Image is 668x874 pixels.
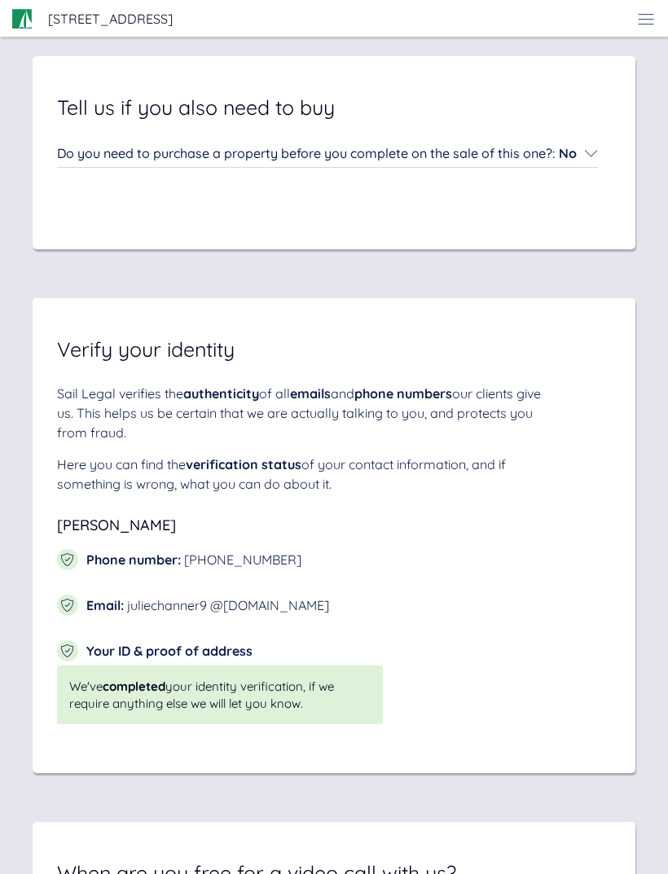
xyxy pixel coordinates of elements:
[354,385,452,402] span: phone numbers
[86,550,301,569] div: [PHONE_NUMBER]
[57,516,176,534] span: [PERSON_NAME]
[57,97,335,117] span: Tell us if you also need to buy
[103,679,165,694] span: completed
[559,145,577,161] span: No
[183,385,259,402] span: authenticity
[86,597,124,613] span: Email :
[57,455,546,494] div: Here you can find the of your contact information, and if something is wrong, what you can do abo...
[186,456,301,472] span: verification status
[57,384,546,442] div: Sail Legal verifies the of all and our clients give us. This helps us be certain that we are actu...
[290,385,331,402] span: emails
[86,595,329,615] div: juliechanner9 @[DOMAIN_NAME]
[48,12,173,25] span: [STREET_ADDRESS]
[86,551,181,568] span: Phone number :
[86,643,253,659] span: Your ID & proof of address
[57,339,235,359] span: Verify your identity
[57,145,555,161] span: Do you need to purchase a property before you complete on the sale of this one? :
[69,678,371,712] span: We've your identity verification, if we require anything else we will let you know.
